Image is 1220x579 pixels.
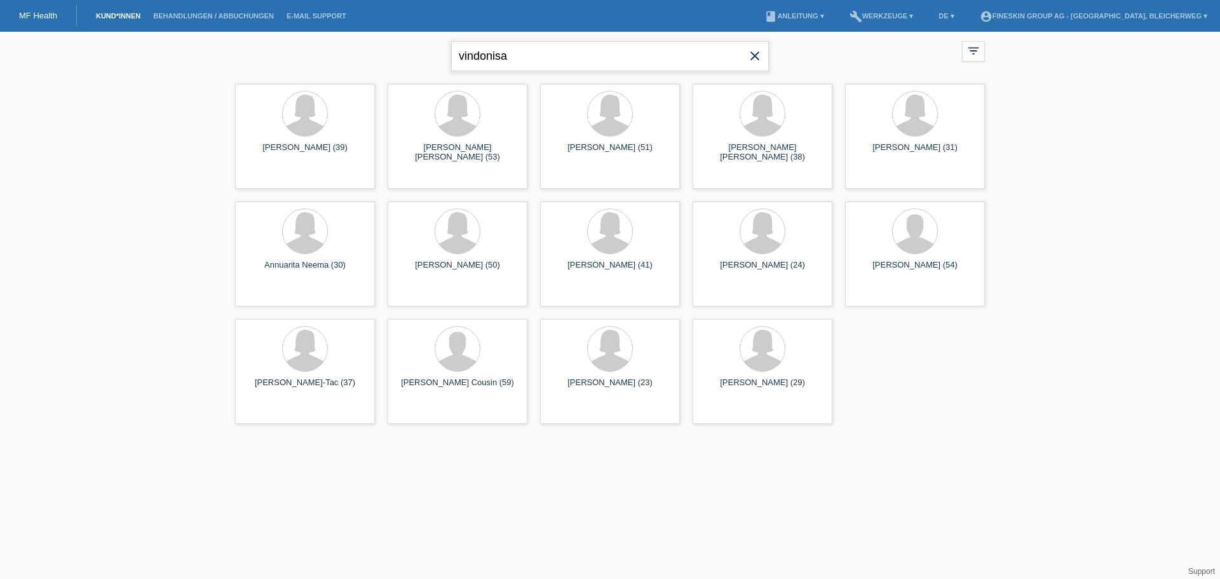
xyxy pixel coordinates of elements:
[843,12,920,20] a: buildWerkzeuge ▾
[850,10,862,23] i: build
[747,48,762,64] i: close
[973,12,1214,20] a: account_circleFineSkin Group AG - [GEOGRAPHIC_DATA], Bleicherweg ▾
[1188,567,1215,576] a: Support
[703,378,822,398] div: [PERSON_NAME] (29)
[758,12,830,20] a: bookAnleitung ▾
[19,11,57,20] a: MF Health
[703,142,822,163] div: [PERSON_NAME] [PERSON_NAME] (38)
[245,142,365,163] div: [PERSON_NAME] (39)
[855,260,975,280] div: [PERSON_NAME] (54)
[980,10,993,23] i: account_circle
[245,378,365,398] div: [PERSON_NAME]-Tac (37)
[147,12,280,20] a: Behandlungen / Abbuchungen
[703,260,822,280] div: [PERSON_NAME] (24)
[550,142,670,163] div: [PERSON_NAME] (51)
[451,41,769,71] input: Suche...
[245,260,365,280] div: Annuarita Neema (30)
[90,12,147,20] a: Kund*innen
[932,12,960,20] a: DE ▾
[764,10,777,23] i: book
[398,142,517,163] div: [PERSON_NAME] [PERSON_NAME] (53)
[966,44,980,58] i: filter_list
[855,142,975,163] div: [PERSON_NAME] (31)
[398,260,517,280] div: [PERSON_NAME] (50)
[398,378,517,398] div: [PERSON_NAME] Cousin (59)
[550,260,670,280] div: [PERSON_NAME] (41)
[550,378,670,398] div: [PERSON_NAME] (23)
[280,12,353,20] a: E-Mail Support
